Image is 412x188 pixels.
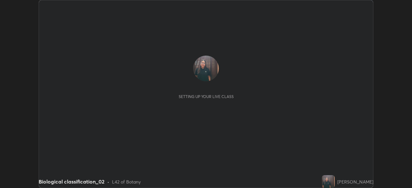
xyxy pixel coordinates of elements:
div: L42 of Botany [112,178,141,185]
div: [PERSON_NAME] [337,178,373,185]
img: 815e494cd96e453d976a72106007bfc6.jpg [193,56,219,81]
div: Biological classification_02 [39,178,105,185]
div: • [107,178,109,185]
img: 815e494cd96e453d976a72106007bfc6.jpg [322,175,335,188]
div: Setting up your live class [179,94,234,99]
